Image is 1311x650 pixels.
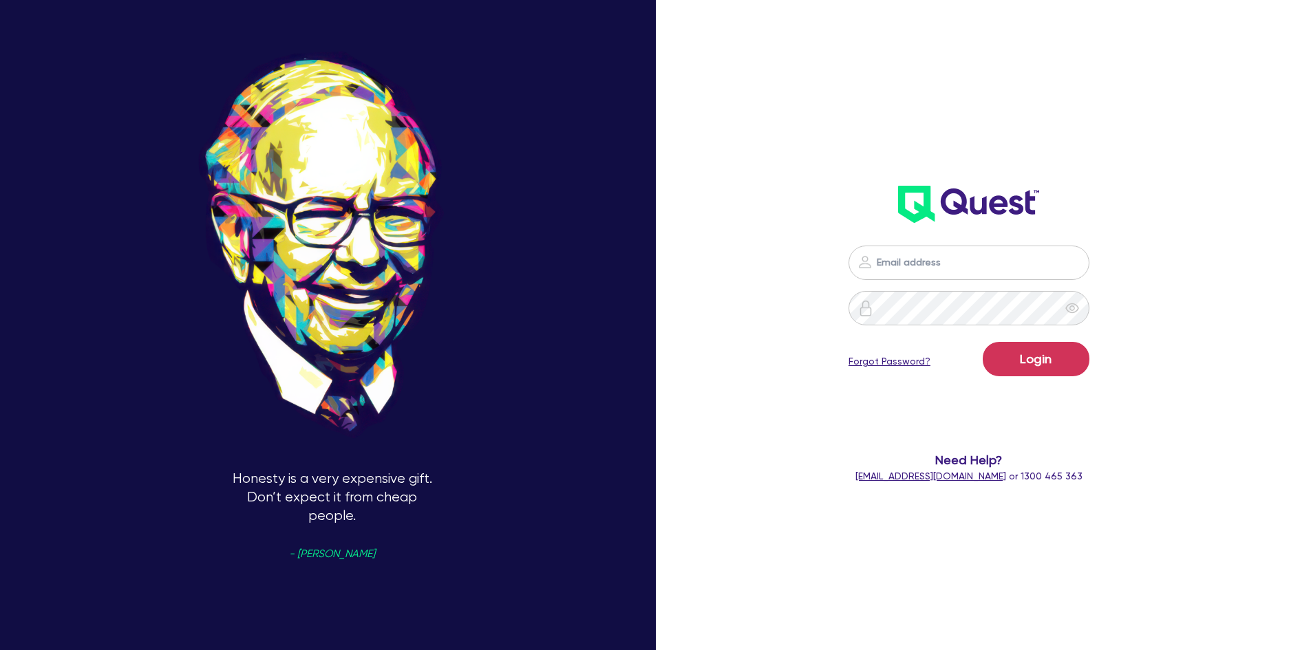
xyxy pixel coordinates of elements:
img: icon-password [857,300,874,316]
img: icon-password [857,254,873,270]
a: Forgot Password? [849,354,930,369]
span: or 1300 465 363 [855,470,1083,481]
a: [EMAIL_ADDRESS][DOMAIN_NAME] [855,470,1006,481]
span: Need Help? [793,451,1145,469]
input: Email address [849,246,1089,280]
span: eye [1065,301,1079,315]
button: Login [983,342,1089,376]
img: wH2k97JdezQIQAAAABJRU5ErkJggg== [898,186,1039,223]
span: - [PERSON_NAME] [289,549,375,559]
